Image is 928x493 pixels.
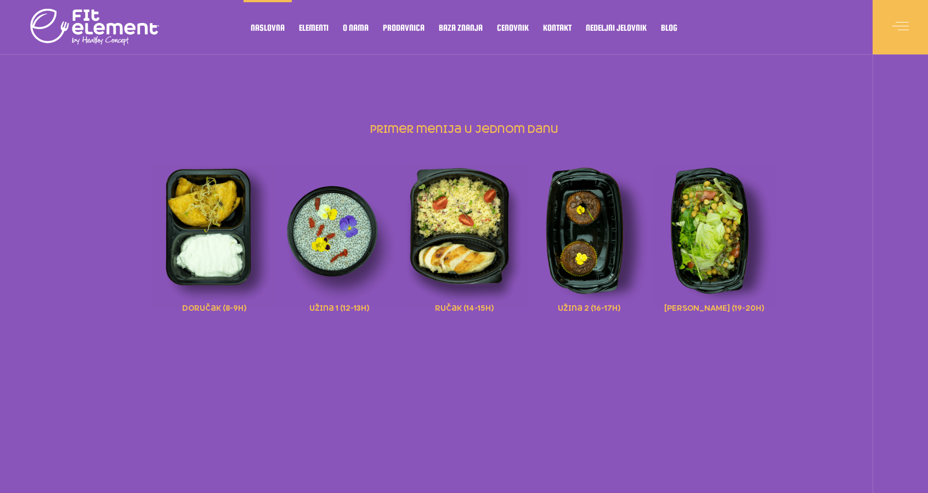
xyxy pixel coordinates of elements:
div: primer menija u jednom danu [151,150,777,331]
a: primer menija u jednom danu [369,124,560,136]
span: Naslovna [251,25,285,30]
span: užina 1 (12-13h) [309,301,369,313]
span: Kontakt [543,25,571,30]
span: [PERSON_NAME] (19-20h) [664,301,764,313]
span: Blog [661,25,677,30]
span: doručak (8-9h) [182,301,246,313]
span: ručak (14-15h) [435,301,494,313]
span: Prodavnica [383,25,425,30]
span: Cenovnik [497,25,529,30]
span: Elementi [299,25,329,30]
span: O nama [343,25,369,30]
img: logo light [30,5,159,49]
span: Nedeljni jelovnik [586,25,647,30]
span: užina 2 (16-17h) [558,301,620,313]
span: Baza znanja [439,25,483,30]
